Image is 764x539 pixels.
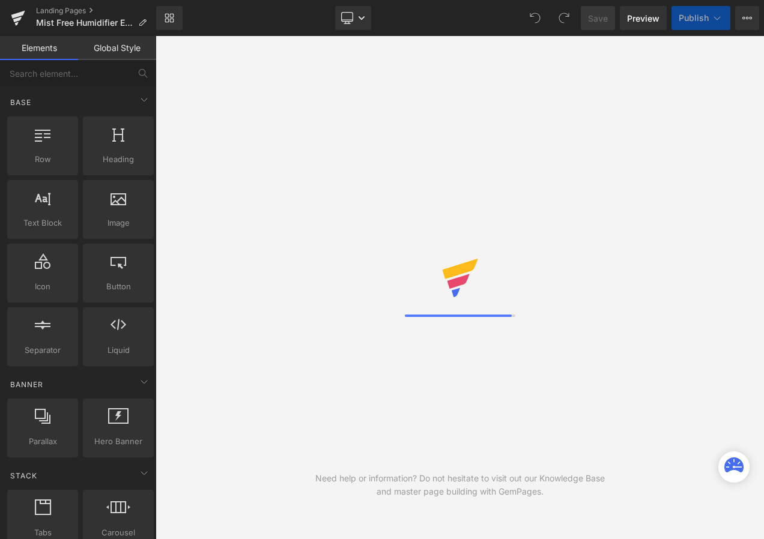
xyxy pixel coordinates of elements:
[11,344,74,357] span: Separator
[86,526,150,539] span: Carousel
[672,6,730,30] button: Publish
[523,6,547,30] button: Undo
[552,6,576,30] button: Redo
[627,12,659,25] span: Preview
[620,6,667,30] a: Preview
[11,217,74,229] span: Text Block
[11,280,74,293] span: Icon
[9,470,38,481] span: Stack
[86,280,150,293] span: Button
[86,153,150,166] span: Heading
[9,97,32,108] span: Base
[36,18,133,28] span: Mist Free Humidifier Email $154 w/ $9.95 S&H
[588,12,608,25] span: Save
[735,6,759,30] button: More
[86,344,150,357] span: Liquid
[9,379,44,390] span: Banner
[11,435,74,448] span: Parallax
[86,217,150,229] span: Image
[308,472,612,498] div: Need help or information? Do not hesitate to visit out our Knowledge Base and master page buildin...
[36,6,156,16] a: Landing Pages
[11,153,74,166] span: Row
[156,6,183,30] a: New Library
[78,36,156,60] a: Global Style
[11,526,74,539] span: Tabs
[86,435,150,448] span: Hero Banner
[679,13,709,23] span: Publish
